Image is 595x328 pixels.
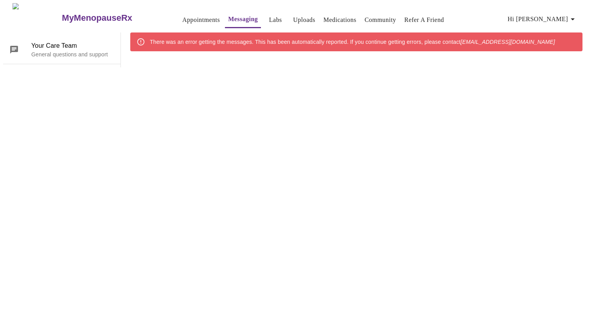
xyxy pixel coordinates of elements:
em: [EMAIL_ADDRESS][DOMAIN_NAME] [460,39,555,45]
a: Medications [324,14,356,25]
span: Your Care Team [31,41,114,50]
a: MyMenopauseRx [61,4,164,32]
img: MyMenopauseRx Logo [13,3,61,32]
button: Hi [PERSON_NAME] [505,11,581,27]
button: Medications [320,12,360,28]
a: Uploads [293,14,315,25]
button: Uploads [290,12,318,28]
a: Appointments [182,14,220,25]
span: Hi [PERSON_NAME] [508,14,577,25]
div: There was an error getting the messages. This has been automatically reported. If you continue ge... [150,35,555,49]
button: Messaging [225,11,261,28]
a: Labs [269,14,282,25]
div: Your Care TeamGeneral questions and support [3,36,120,64]
button: Appointments [179,12,223,28]
button: Refer a Friend [401,12,448,28]
button: Community [361,12,399,28]
a: Messaging [228,14,258,25]
a: Community [365,14,396,25]
button: Labs [263,12,288,28]
p: General questions and support [31,50,114,58]
h3: MyMenopauseRx [62,13,132,23]
a: Refer a Friend [404,14,444,25]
